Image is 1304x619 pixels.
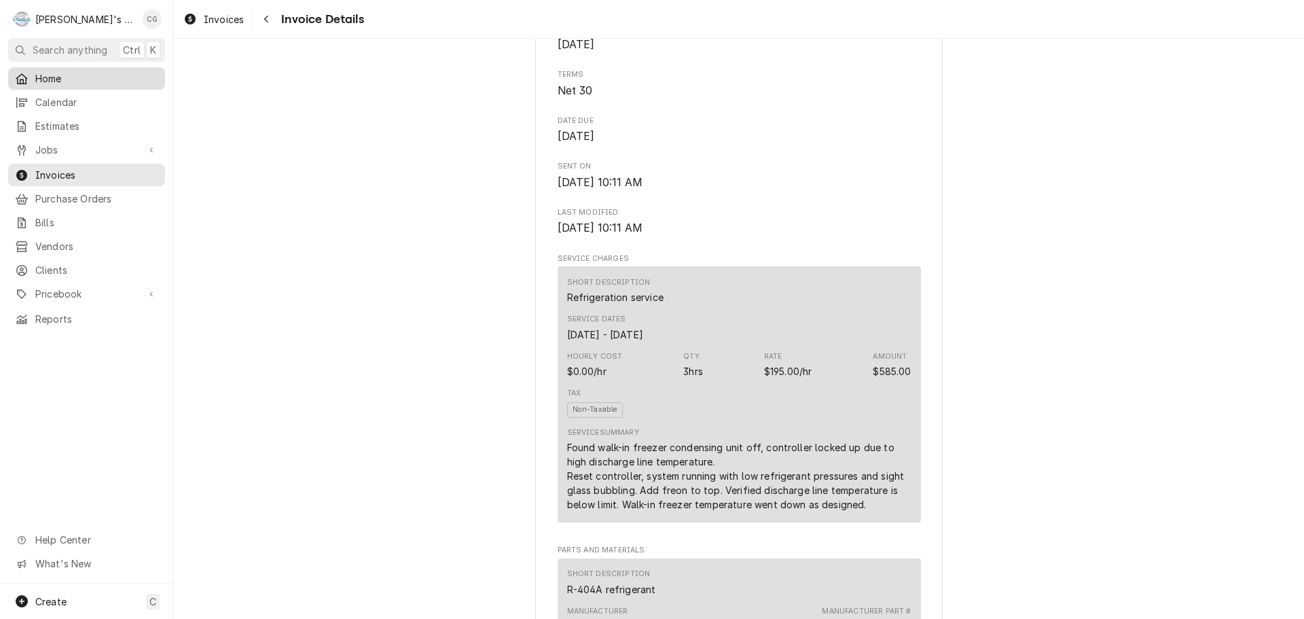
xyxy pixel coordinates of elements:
[123,43,141,57] span: Ctrl
[143,10,162,29] div: Christine Gutierrez's Avatar
[683,351,703,378] div: Quantity
[558,176,642,189] span: [DATE] 10:11 AM
[683,364,703,378] div: Quantity
[873,351,907,362] div: Amount
[558,253,921,529] div: Service Charges
[35,215,158,230] span: Bills
[150,43,156,57] span: K
[558,130,595,143] span: [DATE]
[558,128,921,145] span: Date Due
[567,277,664,304] div: Short Description
[35,239,158,253] span: Vendors
[567,364,606,378] div: Cost
[558,222,642,234] span: [DATE] 10:11 AM
[558,220,921,236] span: Last Modified
[8,529,165,551] a: Go to Help Center
[558,116,921,145] div: Date Due
[8,552,165,575] a: Go to What's New
[558,266,921,529] div: Service Charges List
[558,161,921,172] span: Sent On
[567,440,911,512] div: Found walk-in freezer condensing unit off, controller locked up due to high discharge line temper...
[567,328,643,342] div: Service Dates
[558,175,921,191] span: Sent On
[8,115,165,137] a: Estimates
[558,69,921,80] span: Terms
[567,277,651,288] div: Short Description
[567,314,643,341] div: Service Dates
[35,168,158,182] span: Invoices
[35,533,157,547] span: Help Center
[567,569,651,580] div: Short Description
[567,582,656,597] div: Short Description
[8,67,165,90] a: Home
[558,253,921,264] span: Service Charges
[35,95,158,109] span: Calendar
[558,161,921,190] div: Sent On
[683,351,702,362] div: Qty.
[567,427,639,438] div: Service Summary
[8,259,165,281] a: Clients
[822,606,911,617] div: Manufacturer Part #
[558,38,595,51] span: [DATE]
[35,287,138,301] span: Pricebook
[873,351,911,378] div: Amount
[12,10,31,29] div: R
[558,83,921,99] span: Terms
[8,283,165,305] a: Go to Pricebook
[8,38,165,62] button: Search anythingCtrlK
[558,116,921,126] span: Date Due
[8,139,165,161] a: Go to Jobs
[558,84,593,97] span: Net 30
[558,545,921,556] span: Parts and Materials
[149,595,156,609] span: C
[12,10,31,29] div: Rudy's Commercial Refrigeration's Avatar
[567,351,623,362] div: Hourly Cost
[35,71,158,86] span: Home
[35,143,138,157] span: Jobs
[567,606,628,617] div: Manufacturer
[8,308,165,330] a: Reports
[277,10,363,29] span: Invoice Details
[204,12,244,26] span: Invoices
[764,364,812,378] div: Price
[8,91,165,113] a: Calendar
[8,211,165,234] a: Bills
[8,235,165,258] a: Vendors
[558,207,921,218] span: Last Modified
[178,8,249,31] a: Invoices
[567,388,581,399] div: Tax
[35,192,158,206] span: Purchase Orders
[35,596,67,607] span: Create
[764,351,782,362] div: Rate
[567,569,656,596] div: Short Description
[35,119,158,133] span: Estimates
[558,37,921,53] span: Date Issued
[8,188,165,210] a: Purchase Orders
[35,12,135,26] div: [PERSON_NAME]'s Commercial Refrigeration
[558,207,921,236] div: Last Modified
[558,69,921,99] div: Terms
[143,10,162,29] div: CG
[873,364,911,378] div: Amount
[255,8,277,30] button: Navigate back
[567,314,626,325] div: Service Dates
[35,312,158,326] span: Reports
[764,351,812,378] div: Price
[35,556,157,571] span: What's New
[567,402,623,418] span: Non-Taxable
[567,351,623,378] div: Cost
[567,290,664,304] div: Short Description
[558,266,921,523] div: Line Item
[33,43,107,57] span: Search anything
[8,164,165,186] a: Invoices
[35,263,158,277] span: Clients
